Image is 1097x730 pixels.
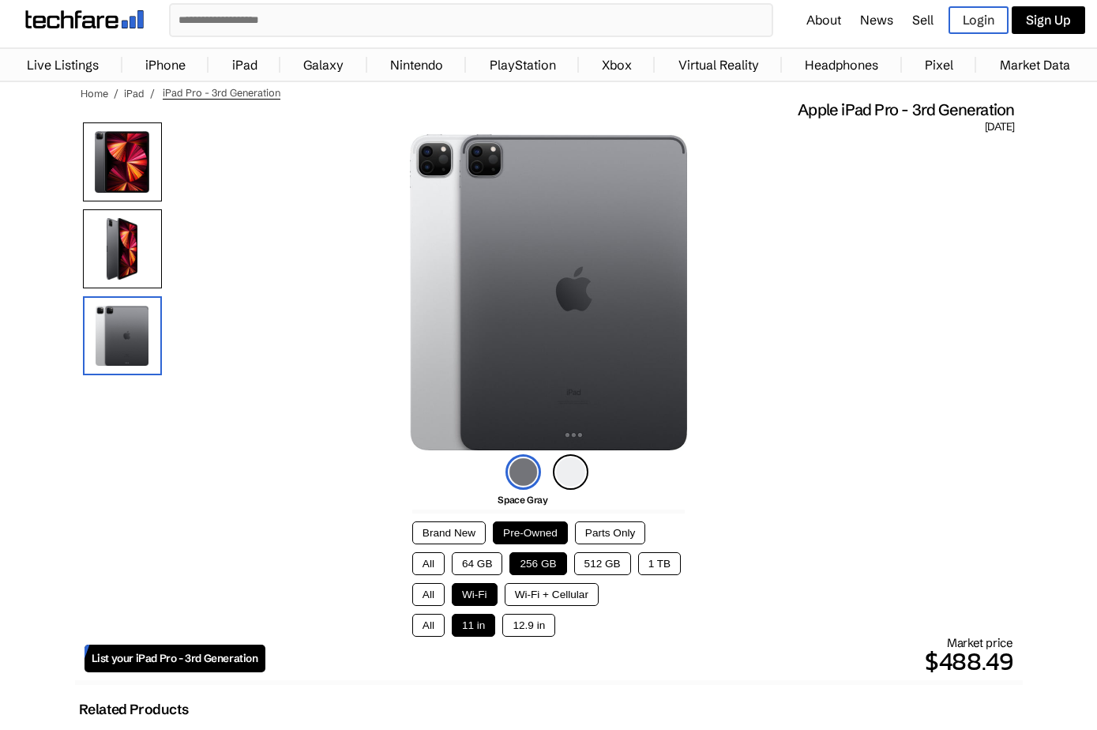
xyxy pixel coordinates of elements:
[92,652,258,665] span: List your iPad Pro - 3rd Generation
[412,521,486,544] button: Brand New
[493,521,568,544] button: Pre-Owned
[83,122,162,201] img: iPad Pro (3rd Generation)
[917,49,961,81] a: Pixel
[412,583,445,606] button: All
[502,614,555,637] button: 12.9 in
[295,49,351,81] a: Galaxy
[224,49,265,81] a: iPad
[85,645,265,672] a: List your iPad Pro - 3rd Generation
[505,583,599,606] button: Wi-Fi + Cellular
[806,12,841,28] a: About
[19,49,107,81] a: Live Listings
[83,209,162,288] img: Side
[265,642,1013,680] p: $488.49
[575,521,645,544] button: Parts Only
[505,454,541,490] img: space-gray-icon
[79,701,189,718] h2: Related Products
[797,49,886,81] a: Headphones
[81,87,108,100] a: Home
[163,86,280,100] span: iPad Pro - 3rd Generation
[452,552,503,575] button: 64 GB
[498,494,547,506] span: Space Gray
[594,49,640,81] a: Xbox
[114,87,118,100] span: /
[382,49,451,81] a: Nintendo
[25,10,144,28] img: techfare logo
[860,12,893,28] a: News
[638,552,681,575] button: 1 TB
[482,49,564,81] a: PlayStation
[412,552,445,575] button: All
[150,87,155,100] span: /
[992,49,1078,81] a: Market Data
[574,552,631,575] button: 512 GB
[452,583,498,606] button: Wi-Fi
[124,87,145,100] a: iPad
[553,454,588,490] img: silver-icon
[83,296,162,375] img: Using
[912,12,934,28] a: Sell
[265,635,1013,680] div: Market price
[137,49,193,81] a: iPhone
[412,614,445,637] button: All
[949,6,1009,34] a: Login
[452,614,495,637] button: 11 in
[798,100,1014,120] span: Apple iPad Pro - 3rd Generation
[509,552,566,575] button: 256 GB
[985,120,1014,134] span: [DATE]
[1012,6,1085,34] a: Sign Up
[410,134,688,450] img: iPad Pro (3rd Generation)
[671,49,767,81] a: Virtual Reality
